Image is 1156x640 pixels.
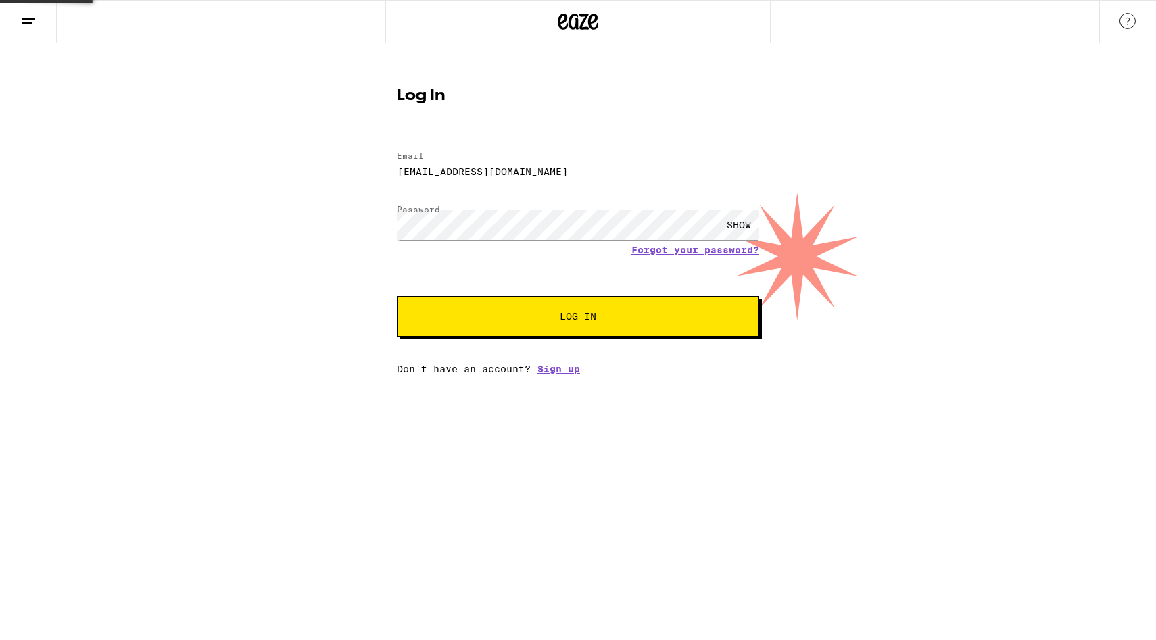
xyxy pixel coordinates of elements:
[8,9,97,20] span: Hi. Need any help?
[397,296,759,337] button: Log In
[397,364,759,374] div: Don't have an account?
[397,156,759,187] input: Email
[537,364,580,374] a: Sign up
[631,245,759,255] a: Forgot your password?
[397,151,424,160] label: Email
[397,205,440,214] label: Password
[397,88,759,104] h1: Log In
[719,210,759,240] div: SHOW
[560,312,596,321] span: Log In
